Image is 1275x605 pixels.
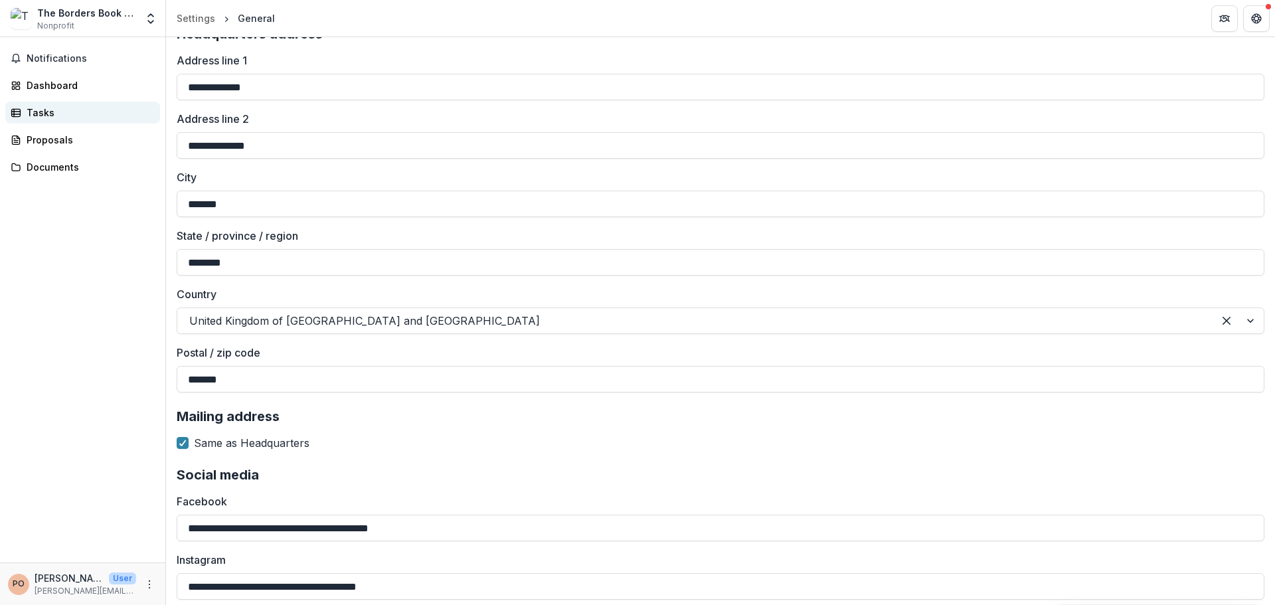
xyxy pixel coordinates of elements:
[177,228,1256,244] label: State / province / region
[109,572,136,584] p: User
[141,5,160,32] button: Open entity switcher
[177,169,1256,185] label: City
[171,9,220,28] a: Settings
[35,585,136,597] p: [PERSON_NAME][EMAIL_ADDRESS][DOMAIN_NAME]
[5,156,160,178] a: Documents
[238,11,275,25] div: General
[5,48,160,69] button: Notifications
[5,102,160,124] a: Tasks
[5,129,160,151] a: Proposals
[177,345,1256,361] label: Postal / zip code
[177,408,1264,424] h2: Mailing address
[35,571,104,585] p: [PERSON_NAME]
[177,11,215,25] div: Settings
[1243,5,1270,32] button: Get Help
[27,53,155,64] span: Notifications
[177,552,1256,568] label: Instagram
[177,467,1264,483] h2: Social media
[37,20,74,32] span: Nonprofit
[177,52,1256,68] label: Address line 1
[1211,5,1238,32] button: Partners
[177,111,1256,127] label: Address line 2
[27,160,149,174] div: Documents
[171,9,280,28] nav: breadcrumb
[177,493,1256,509] label: Facebook
[1216,310,1237,331] div: Clear selected options
[194,435,309,451] span: Same as Headquarters
[5,74,160,96] a: Dashboard
[141,576,157,592] button: More
[27,78,149,92] div: Dashboard
[11,8,32,29] img: The Borders Book Festival
[37,6,136,20] div: The Borders Book Festival
[177,286,1256,302] label: Country
[27,133,149,147] div: Proposals
[27,106,149,120] div: Tasks
[13,580,25,588] div: Paula Ogilvie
